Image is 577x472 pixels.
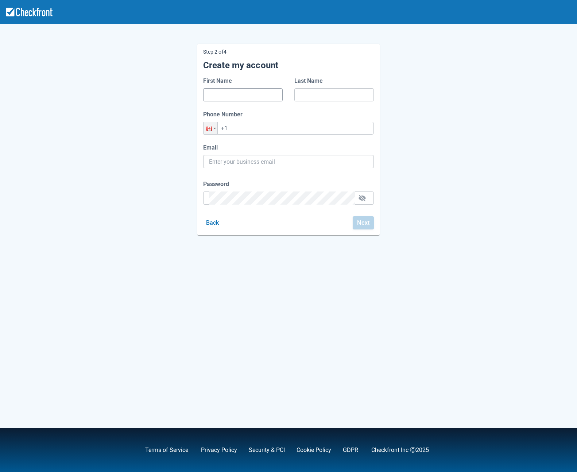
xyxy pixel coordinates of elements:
[371,446,429,453] a: Checkfront Inc Ⓒ2025
[203,180,232,189] label: Password
[294,77,326,85] label: Last Name
[203,122,374,135] input: 555-555-1234
[203,50,374,54] p: Step 2 of 4
[203,219,222,226] a: Back
[203,216,222,229] button: Back
[249,446,285,453] a: Security & PCI
[203,77,235,85] label: First Name
[203,110,245,119] label: Phone Number
[343,446,358,453] a: GDPR
[145,446,188,453] a: Terms of Service
[201,446,237,453] a: Privacy Policy
[133,446,189,454] div: ,
[209,155,368,168] input: Enter your business email
[203,143,221,152] label: Email
[204,122,217,134] div: Canada: + 1
[297,446,331,453] a: Cookie Policy
[472,393,577,472] iframe: Chat Widget
[203,60,374,71] h5: Create my account
[331,446,360,454] div: .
